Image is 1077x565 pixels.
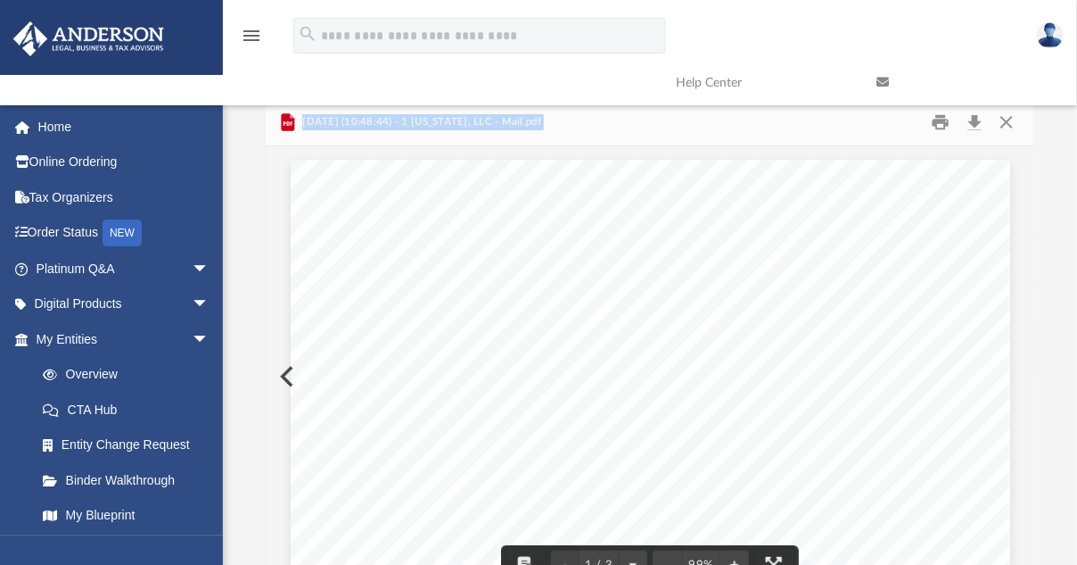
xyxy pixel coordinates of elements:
[12,179,236,215] a: Tax Organizers
[12,215,236,252] a: Order StatusNEW
[103,220,142,246] div: NEW
[25,462,236,498] a: Binder Walkthrough
[662,47,863,118] a: Help Center
[1037,22,1064,48] img: User Pic
[8,21,169,56] img: Anderson Advisors Platinum Portal
[12,109,236,145] a: Home
[12,287,236,322] a: Digital Productsarrow_drop_down
[25,392,236,428] a: CTA Hub
[241,34,262,46] a: menu
[12,321,236,357] a: My Entitiesarrow_drop_down
[12,145,236,180] a: Online Ordering
[299,114,541,130] span: [DATE] (10:48:44) - 1 [US_STATE], LLC - Mail.pdf
[192,287,227,323] span: arrow_drop_down
[958,109,991,137] button: Download
[25,498,227,534] a: My Blueprint
[266,352,305,402] button: Previous File
[924,109,959,137] button: Print
[12,251,236,287] a: Platinum Q&Aarrow_drop_down
[192,251,227,287] span: arrow_drop_down
[25,428,236,463] a: Entity Change Request
[192,321,227,358] span: arrow_drop_down
[241,25,262,46] i: menu
[25,357,236,393] a: Overview
[991,109,1023,137] button: Close
[298,24,317,44] i: search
